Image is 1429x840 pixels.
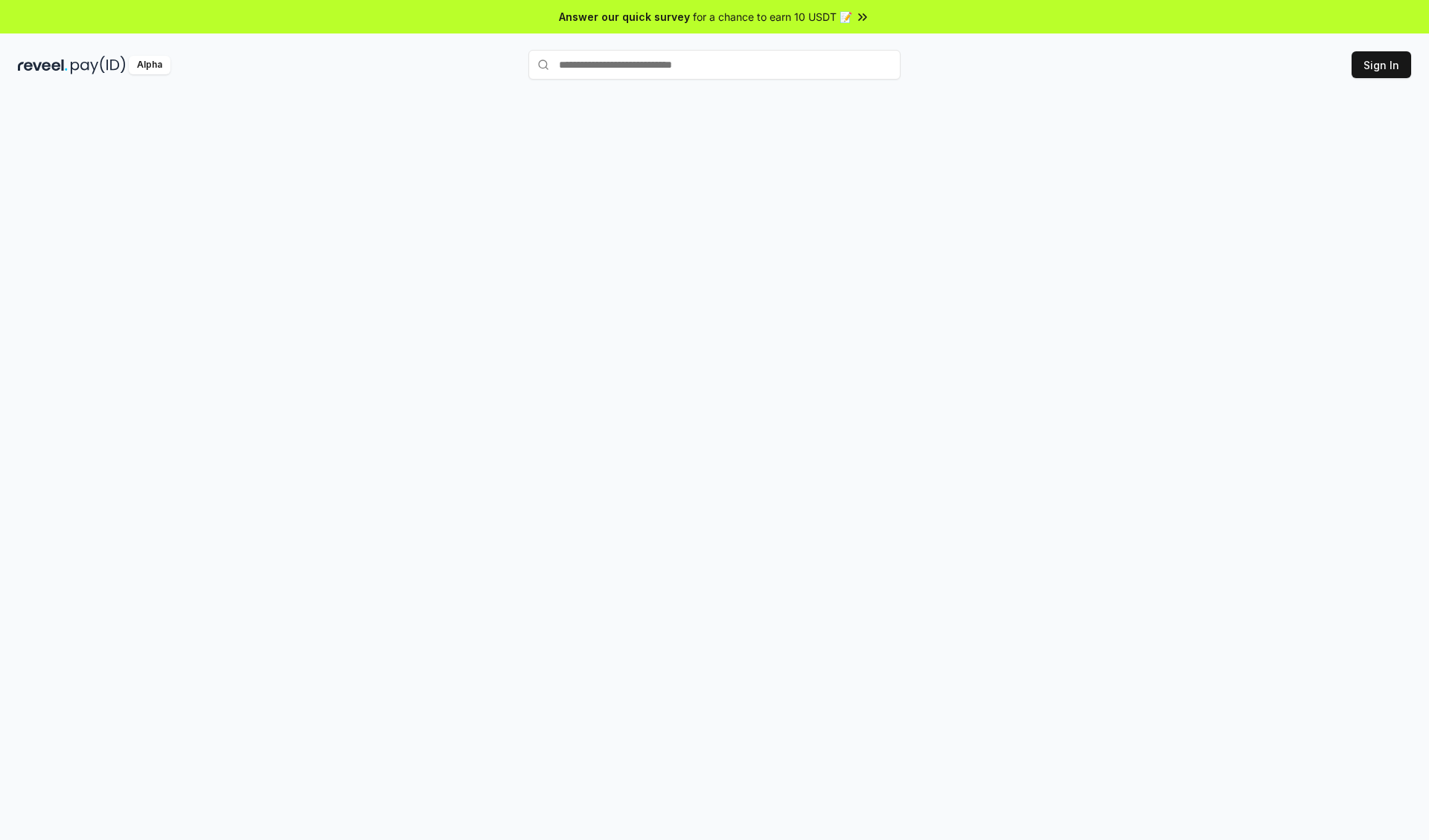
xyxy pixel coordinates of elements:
span: for a chance to earn 10 USDT 📝 [693,9,852,25]
span: Answer our quick survey [559,9,690,25]
img: pay_id [71,56,126,74]
div: Alpha [129,56,170,74]
button: Sign In [1352,51,1411,78]
img: reveel_dark [18,56,68,74]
